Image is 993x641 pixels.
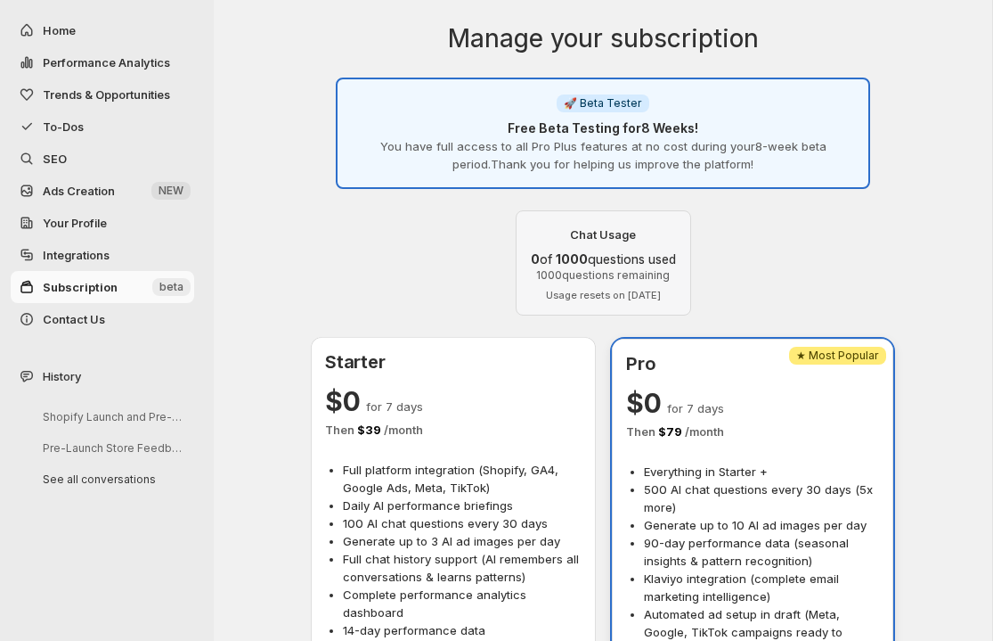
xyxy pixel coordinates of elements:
strong: 0 [531,251,540,267]
span: 🚀 Beta Tester [564,96,642,111]
li: Generate up to 10 AI ad images per day [644,516,879,534]
span: Contact Us [43,312,105,326]
h3: Chat Usage [531,226,676,243]
span: for 7 days [667,401,724,415]
span: Home [43,23,76,37]
span: for 7 days [366,399,423,414]
button: Pre-Launch Store Feedback [28,434,198,462]
li: 500 AI chat questions every 30 days (5x more) [644,481,879,516]
h2: Free Beta Testing for 8 Weeks ! [352,119,854,137]
span: Integrations [43,248,110,262]
span: beta [159,280,183,294]
li: Everything in Starter + [644,463,879,481]
span: ★ Most Popular [796,349,879,363]
p: $0 [626,385,879,421]
button: See all conversations [28,465,198,493]
span: History [43,367,81,385]
p: $0 [325,383,582,419]
span: NEW [159,184,183,198]
p: 1000 questions remaining [531,268,676,283]
button: Ads Creation [11,175,194,207]
button: Contact Us [11,303,194,335]
strong: 1000 [556,251,588,267]
button: Performance Analytics [11,46,194,78]
li: Complete performance analytics dashboard [343,586,582,621]
span: $ 79 [658,424,682,439]
span: Ads Creation [43,184,115,198]
a: Your Profile [11,207,194,239]
p: Usage resets on [DATE] [531,290,676,300]
span: Performance Analytics [43,55,170,70]
a: Integrations [11,239,194,271]
li: Daily AI performance briefings [343,497,582,514]
li: Full chat history support (AI remembers all conversations & learns patterns) [343,550,582,586]
button: Home [11,14,194,46]
li: Full platform integration (Shopify, GA4, Google Ads, Meta, TikTok) [343,461,582,497]
h2: Starter [325,351,582,373]
span: Trends & Opportunities [43,87,170,102]
a: SEO [11,143,194,175]
h1: Manage your subscription [448,21,759,56]
p: You have full access to all Pro Plus features at no cost during your 8-week beta period. Thank yo... [352,137,854,173]
span: To-Dos [43,119,84,134]
li: 90-day performance data (seasonal insights & pattern recognition) [644,534,879,570]
p: of questions used [531,251,676,268]
p: Then / month [626,423,879,440]
button: Subscription [11,271,194,303]
button: Shopify Launch and Pre-Launch Strategy [28,403,198,431]
span: Subscription [43,280,118,294]
p: Then / month [325,421,582,439]
button: Trends & Opportunities [11,78,194,111]
li: Klaviyo integration (complete email marketing intelligence) [644,570,879,605]
span: Your Profile [43,216,107,230]
span: SEO [43,152,67,166]
h2: Pro [626,353,879,374]
li: Generate up to 3 AI ad images per day [343,532,582,550]
button: To-Dos [11,111,194,143]
li: 14-day performance data [343,621,582,639]
li: 100 AI chat questions every 30 days [343,514,582,532]
span: $ 39 [357,423,381,437]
